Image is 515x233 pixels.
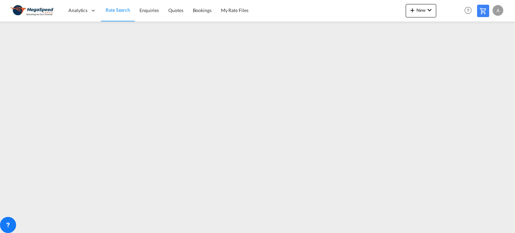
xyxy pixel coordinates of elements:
[493,5,503,16] div: A
[408,7,434,13] span: New
[139,7,159,13] span: Enquiries
[106,7,130,13] span: Rate Search
[168,7,183,13] span: Quotes
[408,6,416,14] md-icon: icon-plus 400-fg
[462,5,474,16] span: Help
[406,4,436,17] button: icon-plus 400-fgNewicon-chevron-down
[193,7,212,13] span: Bookings
[68,7,88,14] span: Analytics
[221,7,248,13] span: My Rate Files
[462,5,477,17] div: Help
[10,3,55,18] img: ad002ba0aea611eda5429768204679d3.JPG
[425,6,434,14] md-icon: icon-chevron-down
